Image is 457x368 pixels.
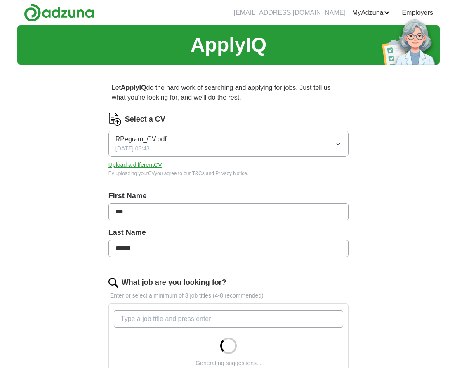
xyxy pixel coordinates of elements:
span: [DATE] 08:43 [115,144,150,153]
strong: ApplyIQ [121,84,146,91]
div: Generating suggestions... [196,359,261,368]
a: T&Cs [192,171,205,176]
img: search.png [108,278,118,288]
a: Employers [402,8,433,18]
label: First Name [108,190,349,202]
div: By uploading your CV you agree to our and . [108,170,349,177]
img: CV Icon [108,113,122,126]
a: Privacy Notice [215,171,247,176]
button: Upload a differentCV [108,161,162,169]
span: RPegram_CV.pdf [115,134,167,144]
a: MyAdzuna [352,8,390,18]
input: Type a job title and press enter [114,310,343,328]
label: Select a CV [125,114,165,125]
img: Adzuna logo [24,3,94,22]
label: Last Name [108,227,349,238]
label: What job are you looking for? [122,277,226,288]
button: RPegram_CV.pdf[DATE] 08:43 [108,131,349,157]
p: Enter or select a minimum of 3 job titles (4-8 recommended) [108,291,349,300]
h1: ApplyIQ [191,30,266,60]
p: Let do the hard work of searching and applying for jobs. Just tell us what you're looking for, an... [108,80,349,106]
li: [EMAIL_ADDRESS][DOMAIN_NAME] [234,8,346,18]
